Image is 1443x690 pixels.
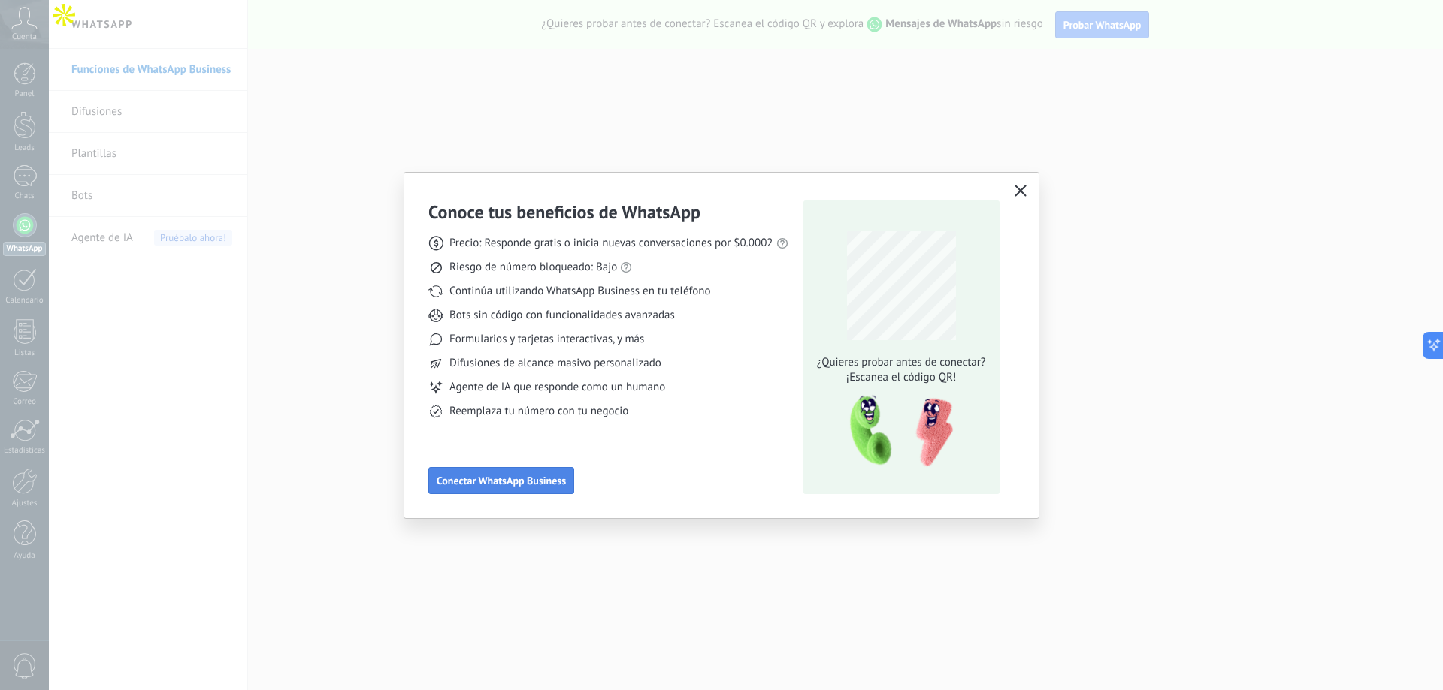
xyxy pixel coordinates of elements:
span: ¿Quieres probar antes de conectar? [812,355,990,370]
span: Difusiones de alcance masivo personalizado [449,356,661,371]
img: qr-pic-1x.png [837,391,956,472]
button: Conectar WhatsApp Business [428,467,574,494]
span: Conectar WhatsApp Business [437,475,566,486]
span: Precio: Responde gratis o inicia nuevas conversaciones por $0.0002 [449,236,773,251]
span: Continúa utilizando WhatsApp Business en tu teléfono [449,284,710,299]
span: ¡Escanea el código QR! [812,370,990,385]
span: Reemplaza tu número con tu negocio [449,404,628,419]
h3: Conoce tus beneficios de WhatsApp [428,200,700,224]
span: Formularios y tarjetas interactivas, y más [449,332,644,347]
span: Riesgo de número bloqueado: Bajo [449,260,617,275]
span: Bots sin código con funcionalidades avanzadas [449,308,675,323]
span: Agente de IA que responde como un humano [449,380,665,395]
